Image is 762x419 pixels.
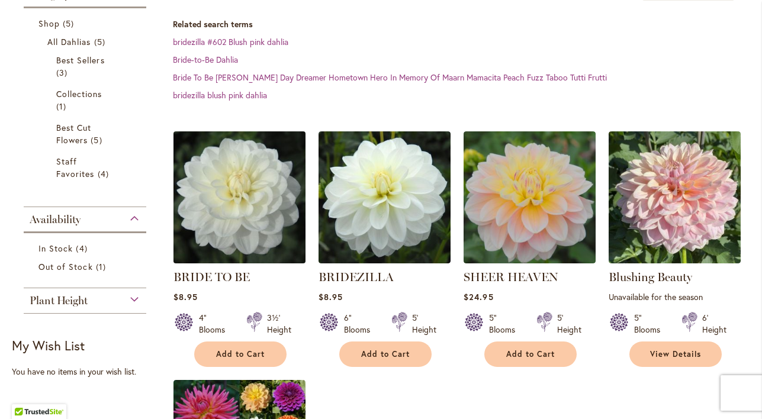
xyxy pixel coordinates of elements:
a: Shop [38,17,134,30]
a: bridezilla blush pink dahlia [173,89,267,101]
div: 5' Height [557,312,581,336]
span: 3 [56,66,70,79]
span: 5 [63,17,77,30]
div: 6' Height [702,312,726,336]
span: $8.95 [319,291,343,302]
span: 4 [76,242,90,254]
span: Best Cut Flowers [56,122,91,146]
span: 5 [94,36,108,48]
span: 1 [96,260,109,273]
span: Add to Cart [216,349,265,359]
div: 5" Blooms [489,312,522,336]
button: Add to Cart [194,341,287,367]
img: BRIDEZILLA [319,131,451,263]
a: All Dahlias [47,36,126,48]
div: 4" Blooms [199,312,232,336]
span: Collections [56,88,102,99]
a: Bride-to-Be Dahlia [173,54,238,65]
a: Blushing Beauty [609,270,692,284]
span: $8.95 [173,291,198,302]
a: bridezilla #602 Blush pink dahlia [173,36,288,47]
dt: Related search terms [173,18,750,30]
img: SHEER HEAVEN [464,131,596,263]
span: 5 [91,134,105,146]
span: Availability [30,213,81,226]
div: You have no items in your wish list. [12,366,166,378]
a: BRIDE TO BE [173,254,306,266]
div: 6" Blooms [344,312,377,336]
div: 5" Blooms [634,312,667,336]
iframe: Launch Accessibility Center [9,377,42,410]
span: Staff Favorites [56,156,94,179]
a: BRIDEZILLA [319,270,394,284]
span: Plant Height [30,294,88,307]
img: Blushing Beauty [609,131,741,263]
a: View Details [629,341,722,367]
span: View Details [650,349,701,359]
span: All Dahlias [47,36,91,47]
span: Best Sellers [56,54,105,66]
div: 5' Height [412,312,436,336]
a: Collections [56,88,117,112]
button: Add to Cart [484,341,577,367]
a: Out of Stock 1 [38,260,134,273]
span: Out of Stock [38,261,93,272]
a: BRIDE TO BE [173,270,250,284]
strong: My Wish List [12,337,85,354]
span: Add to Cart [361,349,410,359]
a: Best Sellers [56,54,117,79]
a: Blushing Beauty [609,254,741,266]
span: 1 [56,100,69,112]
a: Bride To Be [PERSON_NAME] Day Dreamer Hometown Hero In Memory Of Maarn Mamacita Peach Fuzz Taboo ... [173,72,607,83]
img: BRIDE TO BE [171,128,309,266]
span: In Stock [38,243,73,254]
span: $24.95 [464,291,493,302]
p: Unavailable for the season [609,291,741,302]
a: Best Cut Flowers [56,121,117,146]
span: 4 [98,167,112,180]
a: Staff Favorites [56,155,117,180]
a: BRIDEZILLA [319,254,451,266]
div: 3½' Height [267,312,291,336]
a: SHEER HEAVEN [464,270,558,284]
button: Add to Cart [339,341,432,367]
a: SHEER HEAVEN [464,254,596,266]
a: In Stock 4 [38,242,134,254]
span: Add to Cart [506,349,555,359]
span: Shop [38,18,60,29]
